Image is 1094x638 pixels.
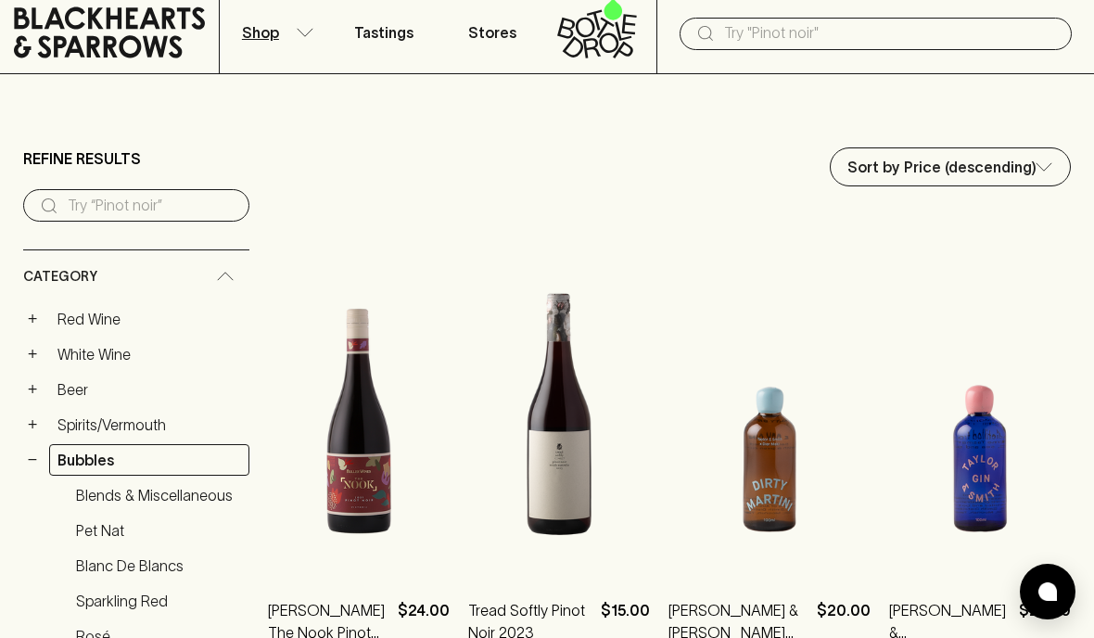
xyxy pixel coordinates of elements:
span: Category [23,265,97,288]
button: + [23,310,42,328]
p: Sort by Price (descending) [847,156,1037,178]
img: Taylor & Smith Gin [889,247,1071,571]
img: Tread Softly Pinot Noir 2023 [468,247,650,571]
p: Refine Results [23,147,141,170]
a: Spirits/Vermouth [49,409,249,440]
img: Taylor & Smith Dirty Martini Cocktail [668,247,871,571]
button: + [23,345,42,364]
img: bubble-icon [1038,582,1057,601]
p: Shop [242,21,279,44]
a: Blanc de Blancs [68,550,249,581]
button: + [23,415,42,434]
div: Category [23,250,249,303]
a: Bubbles [49,444,249,476]
input: Try "Pinot noir" [724,19,1057,48]
button: − [23,451,42,469]
a: Sparkling Red [68,585,249,617]
a: Pet Nat [68,515,249,546]
img: Buller The Nook Pinot Noir 2021 [268,247,450,571]
button: + [23,380,42,399]
p: Stores [468,21,516,44]
a: Beer [49,374,249,405]
a: Blends & Miscellaneous [68,479,249,511]
a: Red Wine [49,303,249,335]
p: Tastings [354,21,413,44]
a: White Wine [49,338,249,370]
input: Try “Pinot noir” [68,191,235,221]
div: Sort by Price (descending) [831,148,1070,185]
